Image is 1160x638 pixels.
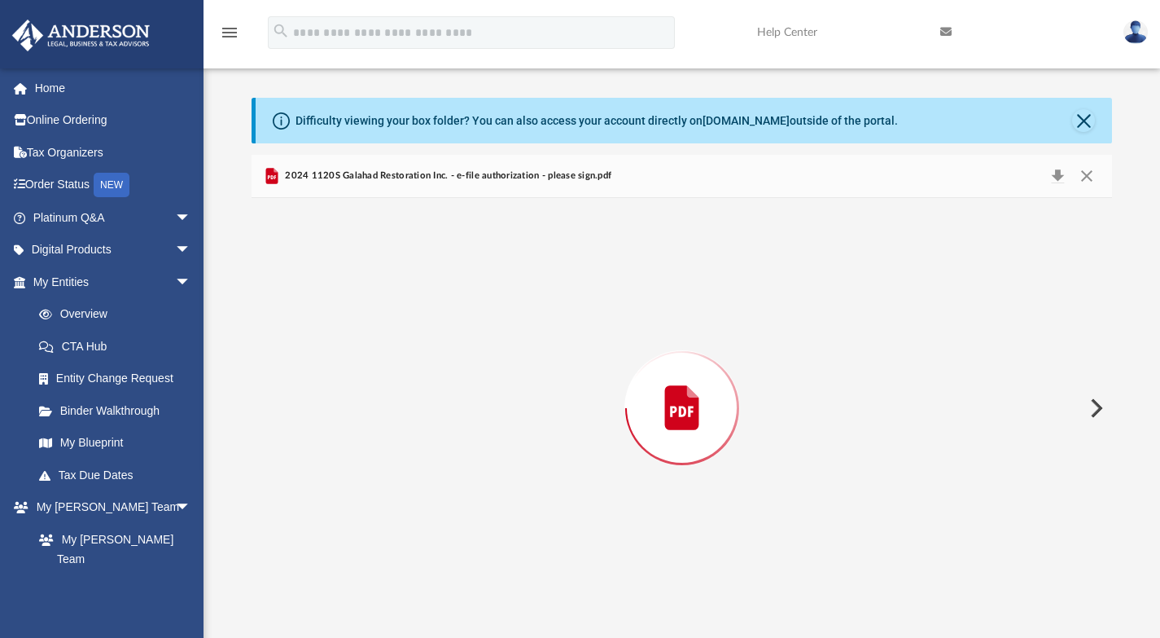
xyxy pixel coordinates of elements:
a: Overview [23,298,216,331]
a: Digital Productsarrow_drop_down [11,234,216,266]
a: menu [220,31,239,42]
a: [DOMAIN_NAME] [703,114,790,127]
button: Download [1043,165,1072,187]
a: My [PERSON_NAME] Teamarrow_drop_down [11,491,208,524]
span: 2024 1120S Galahad Restoration Inc. - e-file authorization - please sign.pdf [282,169,611,183]
span: arrow_drop_down [175,234,208,267]
i: search [272,22,290,40]
a: Tax Organizers [11,136,216,169]
a: Tax Due Dates [23,459,216,491]
button: Close [1072,109,1095,132]
a: Platinum Q&Aarrow_drop_down [11,201,216,234]
button: Close [1072,165,1101,187]
button: Next File [1077,385,1113,431]
span: arrow_drop_down [175,201,208,235]
div: Difficulty viewing your box folder? You can also access your account directly on outside of the p... [295,112,898,130]
a: My Entitiesarrow_drop_down [11,266,216,298]
i: menu [220,23,239,42]
a: My Blueprint [23,427,208,460]
div: NEW [94,173,129,197]
a: Home [11,72,216,104]
a: Anderson System [23,575,208,608]
span: arrow_drop_down [175,266,208,299]
a: My [PERSON_NAME] Team [23,523,199,575]
a: Online Ordering [11,104,216,137]
a: CTA Hub [23,330,216,363]
span: arrow_drop_down [175,491,208,525]
img: User Pic [1123,20,1148,44]
a: Order StatusNEW [11,169,216,202]
div: Preview [252,155,1113,618]
a: Binder Walkthrough [23,394,216,427]
img: Anderson Advisors Platinum Portal [7,20,155,51]
a: Entity Change Request [23,363,216,395]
